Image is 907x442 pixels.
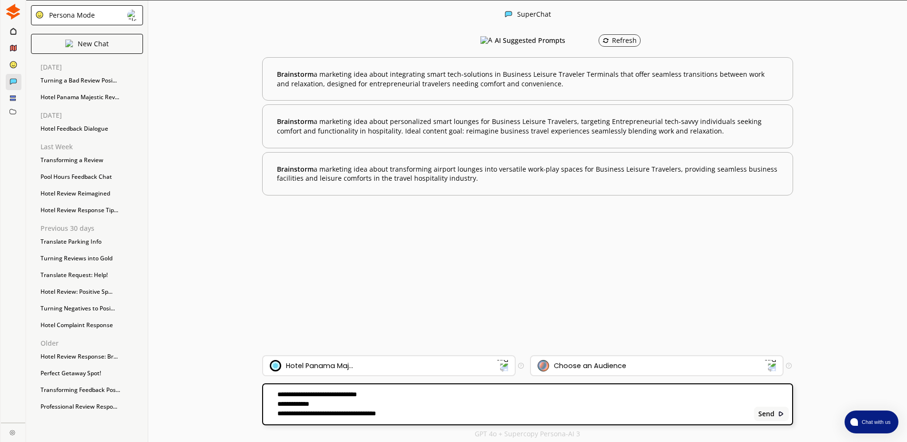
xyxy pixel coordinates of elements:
img: Close [35,10,44,19]
p: [DATE] [41,63,148,71]
p: GPT 4o + Supercopy Persona-AI 3 [475,430,580,438]
div: Translate Parking Info [36,235,148,249]
img: AI Suggested Prompts [480,36,492,45]
div: Hotel Panama Maj... [286,362,353,370]
div: Turning Negatives to Posi... [36,301,148,316]
img: Brand Icon [270,360,281,371]
div: Transforming Feedback Pos... [36,383,148,397]
img: Dropdown Icon [496,360,509,372]
img: Close [505,10,512,18]
b: a marketing idea about transforming airport lounges into versatile work-play spaces for Business ... [277,164,778,183]
div: Transforming a Review [36,153,148,167]
div: Perfect Getaway Spot! [36,366,148,380]
a: Close [1,423,25,440]
div: Hotel Review Response Tip... [36,203,148,217]
p: Previous 30 days [41,225,148,232]
img: Tooltip Icon [518,363,524,369]
div: Turning a Bad Review Posi... [36,73,148,88]
div: Persona Mode [46,11,95,19]
span: Brainstorm [277,164,314,174]
img: Close [5,4,21,20]
p: Last Week [41,143,148,151]
div: Translate Request: Help! [36,268,148,282]
img: Close [10,430,15,435]
b: Send [758,410,775,418]
img: Audience Icon [538,360,549,371]
p: [DATE] [41,112,148,119]
div: SuperChat [517,10,551,20]
div: Hotel Review: Positive Sp... [36,285,148,299]
button: atlas-launcher [845,411,898,433]
div: Pool Hours Feedback Chat [36,170,148,184]
img: Close [127,10,139,21]
span: Brainstorm [277,70,314,79]
div: Turning Reviews into Gold [36,251,148,266]
div: Hotel Review Response: Br... [36,349,148,364]
p: New Chat [78,40,109,48]
div: Hotel Panama Majestic Rev... [36,90,148,104]
div: Professional Review Respo... [36,400,148,414]
img: Close [778,411,785,417]
div: Hotel Review Reimagined [36,186,148,201]
p: Older [41,339,148,347]
div: Hotel Complaint Response [36,318,148,332]
img: Dropdown Icon [764,360,776,372]
h3: AI Suggested Prompts [495,33,565,48]
div: Choose an Audience [554,362,626,370]
b: a marketing idea about integrating smart tech-solutions in Business Leisure Traveler Terminals th... [277,70,778,88]
img: Tooltip Icon [786,363,792,369]
div: Refresh [602,37,637,44]
span: Brainstorm [277,117,314,126]
div: Hotel Feedback Dialogue [36,122,148,136]
img: Refresh [602,37,609,44]
img: Close [65,40,73,47]
span: Chat with us [858,418,893,426]
b: a marketing idea about personalized smart lounges for Business Leisure Travelers, targeting Entre... [277,117,778,135]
